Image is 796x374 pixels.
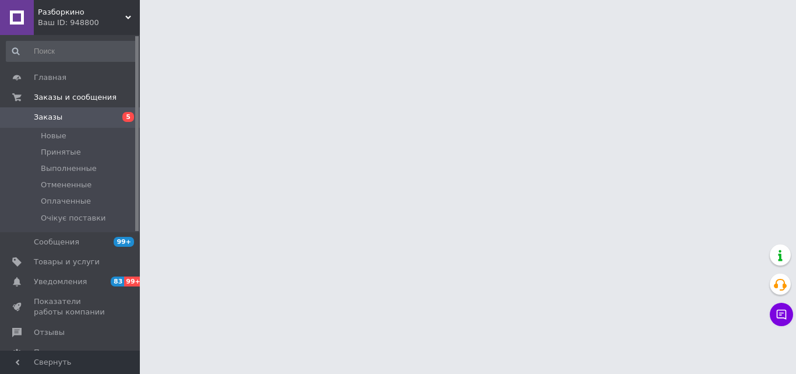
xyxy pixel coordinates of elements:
[111,277,124,286] span: 83
[34,72,66,83] span: Главная
[6,41,138,62] input: Поиск
[34,296,108,317] span: Показатели работы компании
[34,347,82,358] span: Покупатели
[34,277,87,287] span: Уведомления
[41,131,66,141] span: Новые
[38,7,125,18] span: Разборкино
[41,163,97,174] span: Выполненные
[34,237,79,247] span: Сообщения
[34,257,100,267] span: Товары и услуги
[122,112,134,122] span: 5
[34,92,117,103] span: Заказы и сообщения
[124,277,143,286] span: 99+
[34,327,65,338] span: Отзывы
[41,180,91,190] span: Отмененные
[114,237,134,247] span: 99+
[770,303,793,326] button: Чат с покупателем
[41,147,81,158] span: Принятые
[38,18,140,28] div: Ваш ID: 948800
[41,213,105,223] span: Очікує поставки
[41,196,91,207] span: Оплаченные
[34,112,62,123] span: Заказы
